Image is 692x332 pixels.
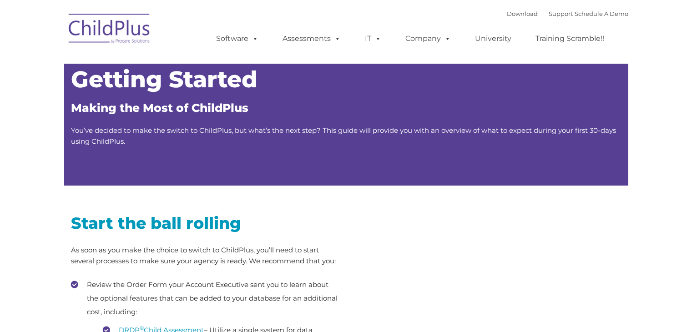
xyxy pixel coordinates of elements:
sup: © [140,325,144,331]
a: Download [507,10,538,17]
a: Support [549,10,573,17]
span: You’ve decided to make the switch to ChildPlus, but what’s the next step? This guide will provide... [71,126,616,146]
a: Company [396,30,460,48]
a: Training Scramble!! [526,30,613,48]
span: Getting Started [71,65,258,93]
a: IT [356,30,390,48]
p: As soon as you make the choice to switch to ChildPlus, you’ll need to start several processes to ... [71,245,339,267]
h2: Start the ball rolling [71,213,339,233]
a: University [466,30,520,48]
font: | [507,10,628,17]
a: Software [207,30,268,48]
a: Assessments [273,30,350,48]
a: Schedule A Demo [575,10,628,17]
img: ChildPlus by Procare Solutions [64,7,155,53]
span: Making the Most of ChildPlus [71,101,248,115]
